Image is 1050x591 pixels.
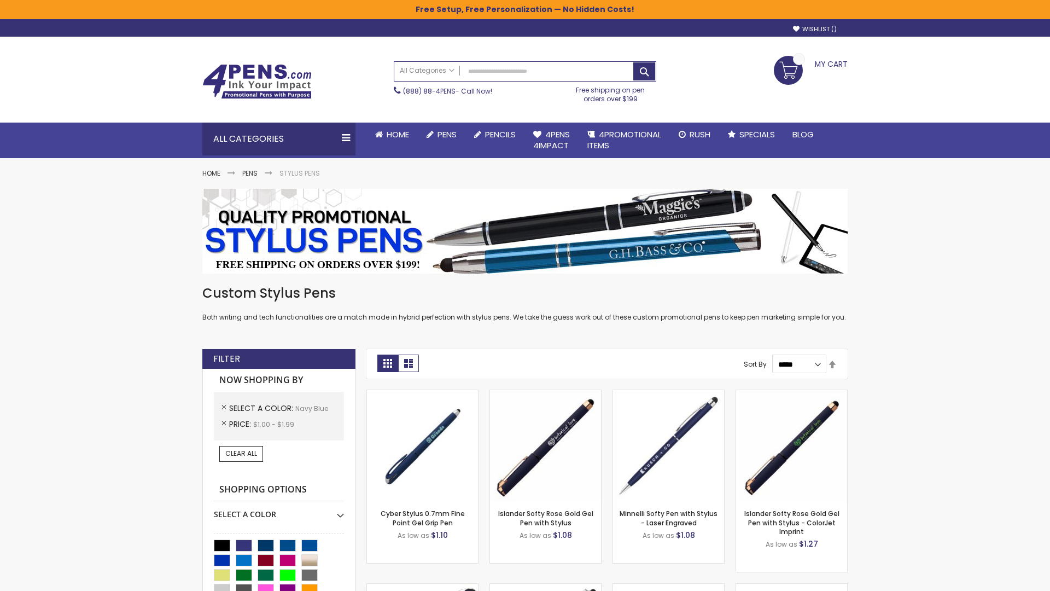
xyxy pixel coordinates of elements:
span: $1.27 [799,538,818,549]
span: Navy Blue [295,404,328,413]
span: - Call Now! [403,86,492,96]
a: Islander Softy Rose Gold Gel Pen with Stylus-Navy Blue [490,390,601,399]
a: Cyber Stylus 0.7mm Fine Point Gel Grip Pen-Navy Blue [367,390,478,399]
span: As low as [766,540,797,549]
span: All Categories [400,66,454,75]
img: Cyber Stylus 0.7mm Fine Point Gel Grip Pen-Navy Blue [367,390,478,501]
img: 4Pens Custom Pens and Promotional Products [202,64,312,99]
a: Rush [670,123,719,147]
a: Clear All [219,446,263,461]
div: Select A Color [214,501,344,520]
img: Stylus Pens [202,189,848,274]
a: Minnelli Softy Pen with Stylus - Laser Engraved-Navy Blue [613,390,724,399]
span: Rush [690,129,710,140]
span: Home [387,129,409,140]
strong: Shopping Options [214,478,344,502]
span: $1.10 [431,530,448,541]
strong: Stylus Pens [279,169,320,178]
div: Both writing and tech functionalities are a match made in hybrid perfection with stylus pens. We ... [202,285,848,322]
img: Islander Softy Rose Gold Gel Pen with Stylus-Navy Blue [490,390,601,501]
a: 4PROMOTIONALITEMS [579,123,670,158]
span: $1.00 - $1.99 [253,420,294,429]
span: $1.08 [676,530,695,541]
strong: Now Shopping by [214,369,344,392]
span: Select A Color [229,403,295,414]
div: Free shipping on pen orders over $199 [565,82,657,103]
a: Islander Softy Rose Gold Gel Pen with Stylus - ColorJet Imprint-Navy Blue [736,390,847,399]
span: As low as [520,531,551,540]
strong: Filter [213,353,240,365]
span: Blog [792,129,814,140]
a: Pens [242,169,258,178]
a: Cyber Stylus 0.7mm Fine Point Gel Grip Pen [381,509,465,527]
h1: Custom Stylus Pens [202,285,848,302]
a: 4Pens4impact [524,123,579,158]
a: (888) 88-4PENS [403,86,456,96]
img: Minnelli Softy Pen with Stylus - Laser Engraved-Navy Blue [613,390,724,501]
span: Price [229,419,253,430]
a: Wishlist [793,25,837,33]
span: As low as [398,531,429,540]
span: Pencils [485,129,516,140]
span: 4PROMOTIONAL ITEMS [587,129,661,151]
a: Islander Softy Rose Gold Gel Pen with Stylus - ColorJet Imprint [744,509,839,536]
a: Blog [784,123,822,147]
span: 4Pens 4impact [533,129,570,151]
img: Islander Softy Rose Gold Gel Pen with Stylus - ColorJet Imprint-Navy Blue [736,390,847,501]
a: Minnelli Softy Pen with Stylus - Laser Engraved [620,509,717,527]
a: Pencils [465,123,524,147]
a: Islander Softy Rose Gold Gel Pen with Stylus [498,509,593,527]
a: Home [202,169,220,178]
label: Sort By [744,360,767,369]
strong: Grid [377,355,398,372]
div: All Categories [202,123,355,155]
a: Specials [719,123,784,147]
a: Pens [418,123,465,147]
a: All Categories [394,62,460,80]
span: As low as [643,531,674,540]
a: Home [366,123,418,147]
span: Specials [739,129,775,140]
span: $1.08 [553,530,572,541]
span: Pens [437,129,457,140]
span: Clear All [225,449,257,458]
